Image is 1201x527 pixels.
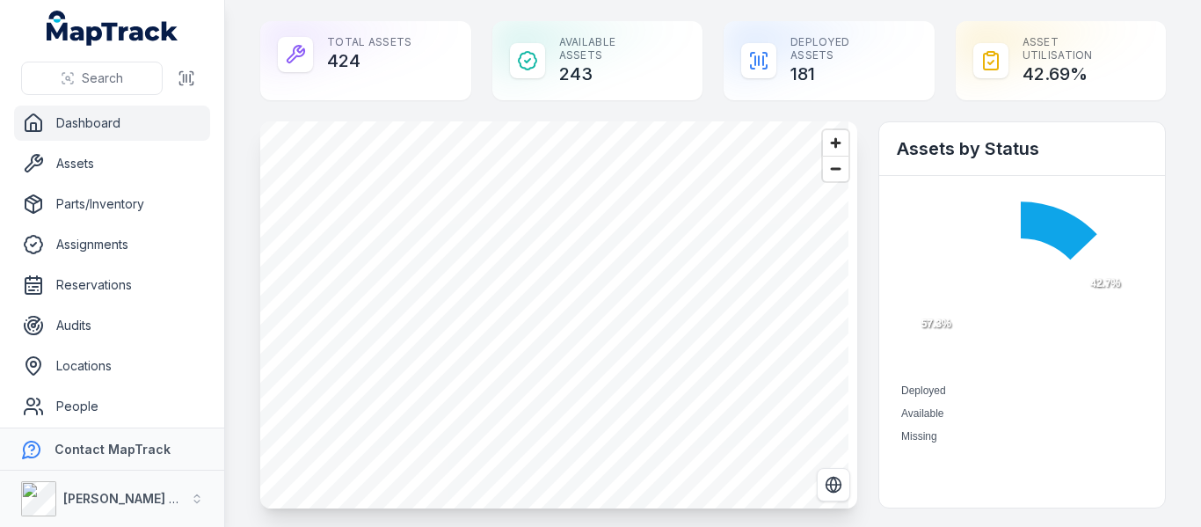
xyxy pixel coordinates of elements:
a: Locations [14,348,210,384]
button: Switch to Satellite View [817,468,850,501]
button: Zoom out [823,156,848,181]
button: Zoom in [823,130,848,156]
span: Search [82,70,123,87]
span: Missing [901,430,937,443]
span: Available [901,407,943,420]
strong: Contact MapTrack [55,442,171,457]
strong: [PERSON_NAME] Group [63,491,207,506]
a: People [14,389,210,424]
a: Dashboard [14,106,210,141]
a: MapTrack [47,11,178,46]
h2: Assets by Status [897,136,1147,161]
a: Assignments [14,227,210,262]
canvas: Map [260,121,848,509]
a: Audits [14,308,210,343]
a: Reservations [14,267,210,303]
button: Search [21,62,163,95]
a: Assets [14,146,210,181]
a: Parts/Inventory [14,187,210,222]
span: Deployed [901,384,946,397]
